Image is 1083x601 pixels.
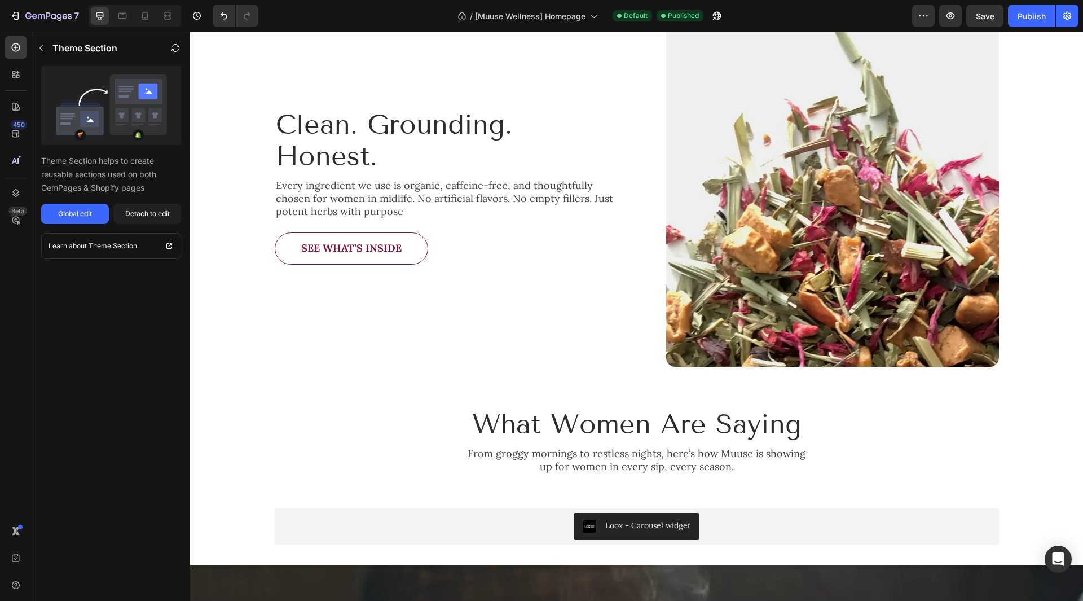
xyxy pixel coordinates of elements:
button: 7 [5,5,84,27]
button: Global edit [41,204,109,224]
div: Beta [8,207,27,216]
span: Published [668,11,699,21]
span: Save [976,11,994,21]
div: Global edit [58,209,92,219]
img: loox.png [393,488,406,502]
div: Open Intercom Messenger [1045,546,1072,573]
button: Save [966,5,1003,27]
div: Undo/Redo [213,5,258,27]
div: Publish [1018,10,1046,22]
span: / [470,10,473,22]
span: [Muuse Wellness] Homepage [475,10,585,22]
div: Detach to edit [125,209,170,219]
button: Detach to edit [113,204,181,224]
iframe: Design area [190,32,1083,601]
button: Loox - Carousel widget [384,481,509,508]
div: Loox - Carousel widget [415,488,500,500]
p: Theme Section [52,41,117,55]
p: Theme Section helps to create reusable sections used on both GemPages & Shopify pages [41,154,181,195]
a: Learn about Theme Section [41,233,181,259]
p: From groggy mornings to restless nights, here’s how Muuse is showing up for women in every sip, e... [273,416,620,442]
span: Default [624,11,648,21]
h2: What Women Are Saying [85,376,809,410]
button: Publish [1008,5,1055,27]
p: Learn about [49,240,87,252]
p: 7 [74,9,79,23]
p: Theme Section [89,240,137,252]
div: 450 [11,120,27,129]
